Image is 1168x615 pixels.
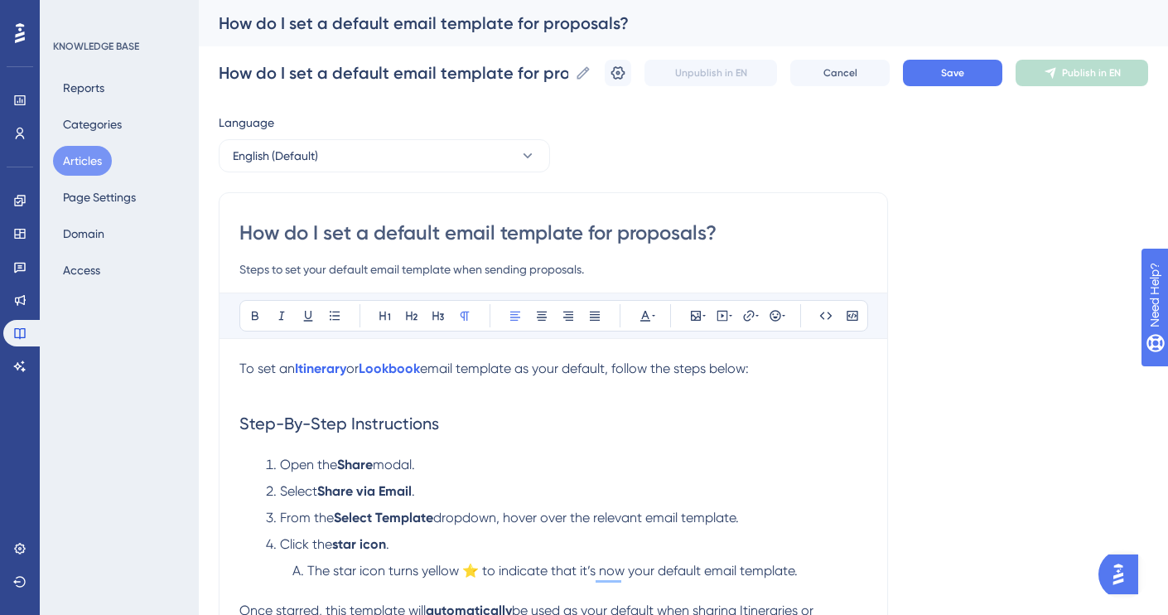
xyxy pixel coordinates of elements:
[412,483,415,499] span: .
[280,483,317,499] span: Select
[334,510,433,525] strong: Select Template
[239,361,295,376] span: To set an
[295,361,346,376] a: Itinerary
[53,109,132,139] button: Categories
[239,414,439,433] span: Step-By-Step Instructions
[39,4,104,24] span: Need Help?
[373,457,415,472] span: modal.
[941,66,964,80] span: Save
[53,73,114,103] button: Reports
[219,12,1107,35] div: How do I set a default email template for proposals?
[675,66,747,80] span: Unpublish in EN
[280,457,337,472] span: Open the
[233,146,318,166] span: English (Default)
[359,361,420,376] a: Lookbook
[346,361,359,376] span: or
[53,146,112,176] button: Articles
[239,220,867,246] input: Article Title
[219,139,550,172] button: English (Default)
[433,510,739,525] span: dropdown, hover over the relevant email template.
[219,61,568,85] input: Article Name
[644,60,777,86] button: Unpublish in EN
[337,457,373,472] strong: Share
[1062,66,1121,80] span: Publish in EN
[903,60,1002,86] button: Save
[1016,60,1148,86] button: Publish in EN
[386,536,389,552] span: .
[239,259,867,279] input: Article Description
[790,60,890,86] button: Cancel
[332,536,386,552] strong: star icon
[280,536,332,552] span: Click the
[823,66,857,80] span: Cancel
[1098,550,1148,599] iframe: UserGuiding AI Assistant Launcher
[317,483,412,499] strong: Share via Email
[53,40,139,53] div: KNOWLEDGE BASE
[53,219,114,249] button: Domain
[280,510,334,525] span: From the
[53,255,110,285] button: Access
[307,563,798,579] span: The star icon turns yellow ⭐ to indicate that it’s now your default email template.
[53,182,146,212] button: Page Settings
[219,113,274,133] span: Language
[420,361,749,376] span: email template as your default, follow the steps below:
